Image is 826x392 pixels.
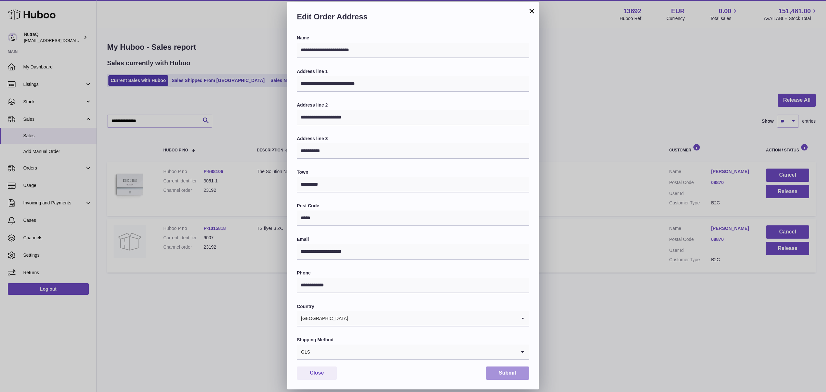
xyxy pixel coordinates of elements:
input: Search for option [348,311,516,326]
label: Address line 2 [297,102,529,108]
button: × [528,7,536,15]
label: Shipping Method [297,337,529,343]
div: Search for option [297,311,529,326]
h2: Edit Order Address [297,12,529,25]
div: Search for option [297,345,529,360]
label: Town [297,169,529,175]
label: Name [297,35,529,41]
button: Submit [486,366,529,380]
label: Phone [297,270,529,276]
span: GLS [297,345,310,359]
label: Address line 3 [297,136,529,142]
button: Close [297,366,337,380]
label: Address line 1 [297,68,529,75]
label: Email [297,236,529,242]
input: Search for option [310,345,516,359]
label: Post Code [297,203,529,209]
label: Country [297,304,529,310]
span: [GEOGRAPHIC_DATA] [297,311,348,326]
